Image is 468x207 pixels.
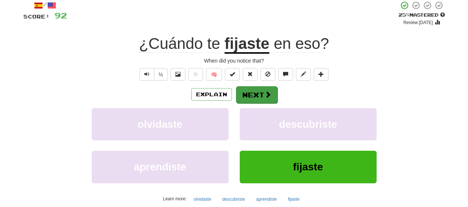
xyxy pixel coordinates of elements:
[92,108,229,140] button: olvidaste
[295,35,320,53] span: eso
[23,1,67,10] div: /
[138,68,168,81] div: Text-to-speech controls
[138,118,182,130] span: olvidaste
[139,35,203,53] span: ¿Cuándo
[189,194,215,205] button: olvidaste
[163,196,186,201] small: Learn more:
[279,118,337,130] span: descubriste
[92,151,229,183] button: aprendiste
[243,68,257,81] button: Reset to 0% Mastered (alt+r)
[236,86,277,103] button: Next
[23,13,50,20] span: Score:
[403,20,433,25] small: Review: [DATE]
[188,68,203,81] button: Favorite sentence (alt+f)
[240,108,377,140] button: descubriste
[23,57,445,64] div: When did you notice that?
[284,194,303,205] button: fijaste
[206,68,222,81] button: 🧠
[191,88,232,101] button: Explain
[398,12,445,19] div: Mastered
[225,68,240,81] button: Set this sentence to 100% Mastered (alt+m)
[293,161,323,173] span: fijaste
[171,68,185,81] button: Show image (alt+x)
[225,35,269,54] u: fijaste
[252,194,281,205] button: aprendiste
[54,11,67,20] span: 92
[240,151,377,183] button: fijaste
[154,68,168,81] button: ½
[218,194,249,205] button: descubriste
[207,35,220,53] span: te
[134,161,186,173] span: aprendiste
[274,35,291,53] span: en
[139,68,154,81] button: Play sentence audio (ctl+space)
[269,35,329,53] span: ?
[314,68,329,81] button: Add to collection (alt+a)
[398,12,410,18] span: 25 %
[278,68,293,81] button: Discuss sentence (alt+u)
[260,68,275,81] button: Ignore sentence (alt+i)
[296,68,311,81] button: Edit sentence (alt+d)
